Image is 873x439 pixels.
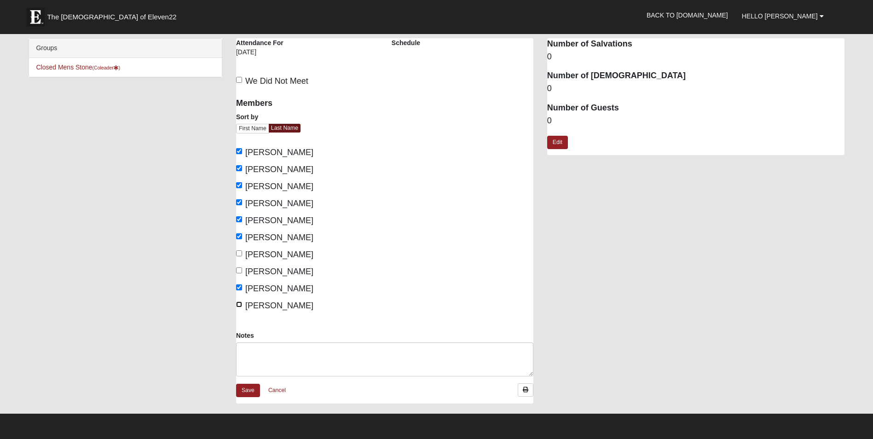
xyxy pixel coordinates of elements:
a: Print Attendance Roster [518,383,533,397]
input: [PERSON_NAME] [236,250,242,256]
input: [PERSON_NAME] [236,284,242,290]
span: [PERSON_NAME] [245,267,313,276]
label: Notes [236,331,254,340]
input: [PERSON_NAME] [236,301,242,307]
label: Schedule [392,38,420,47]
a: Cancel [262,383,292,398]
a: Save [236,384,260,397]
input: [PERSON_NAME] [236,199,242,205]
a: Edit [547,136,568,149]
div: [DATE] [236,47,300,63]
dd: 0 [547,51,844,63]
span: Hello [PERSON_NAME] [742,12,818,20]
span: [PERSON_NAME] [245,182,313,191]
span: [PERSON_NAME] [245,165,313,174]
label: Attendance For [236,38,283,47]
span: The [DEMOGRAPHIC_DATA] of Eleven22 [47,12,176,22]
div: Groups [29,39,222,58]
span: [PERSON_NAME] [245,148,313,157]
h4: Members [236,98,378,109]
input: [PERSON_NAME] [236,233,242,239]
a: The [DEMOGRAPHIC_DATA] of Eleven22 [22,3,206,26]
dt: Number of Guests [547,102,844,114]
dd: 0 [547,115,844,127]
input: We Did Not Meet [236,77,242,83]
dt: Number of [DEMOGRAPHIC_DATA] [547,70,844,82]
span: [PERSON_NAME] [245,233,313,242]
input: [PERSON_NAME] [236,148,242,154]
dd: 0 [547,83,844,95]
img: Eleven22 logo [26,8,45,26]
span: [PERSON_NAME] [245,301,313,310]
a: Closed Mens Stone(Coleader) [36,64,120,71]
input: [PERSON_NAME] [236,165,242,171]
dt: Number of Salvations [547,38,844,50]
span: We Did Not Meet [245,76,308,86]
a: Back to [DOMAIN_NAME] [640,4,735,27]
input: [PERSON_NAME] [236,267,242,273]
span: [PERSON_NAME] [245,216,313,225]
span: [PERSON_NAME] [245,199,313,208]
a: Last Name [269,124,301,133]
a: Hello [PERSON_NAME] [735,5,831,28]
span: [PERSON_NAME] [245,250,313,259]
small: (Coleader ) [93,65,121,70]
input: [PERSON_NAME] [236,182,242,188]
input: [PERSON_NAME] [236,216,242,222]
a: First Name [236,124,269,133]
span: [PERSON_NAME] [245,284,313,293]
label: Sort by [236,112,258,121]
